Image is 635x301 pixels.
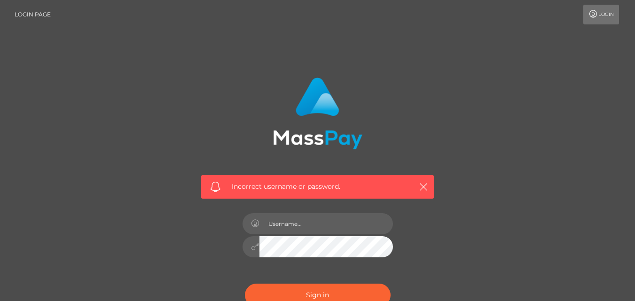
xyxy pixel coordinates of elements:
span: Incorrect username or password. [232,182,403,192]
input: Username... [259,213,393,234]
a: Login Page [15,5,51,24]
img: MassPay Login [273,77,362,149]
a: Login [583,5,619,24]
